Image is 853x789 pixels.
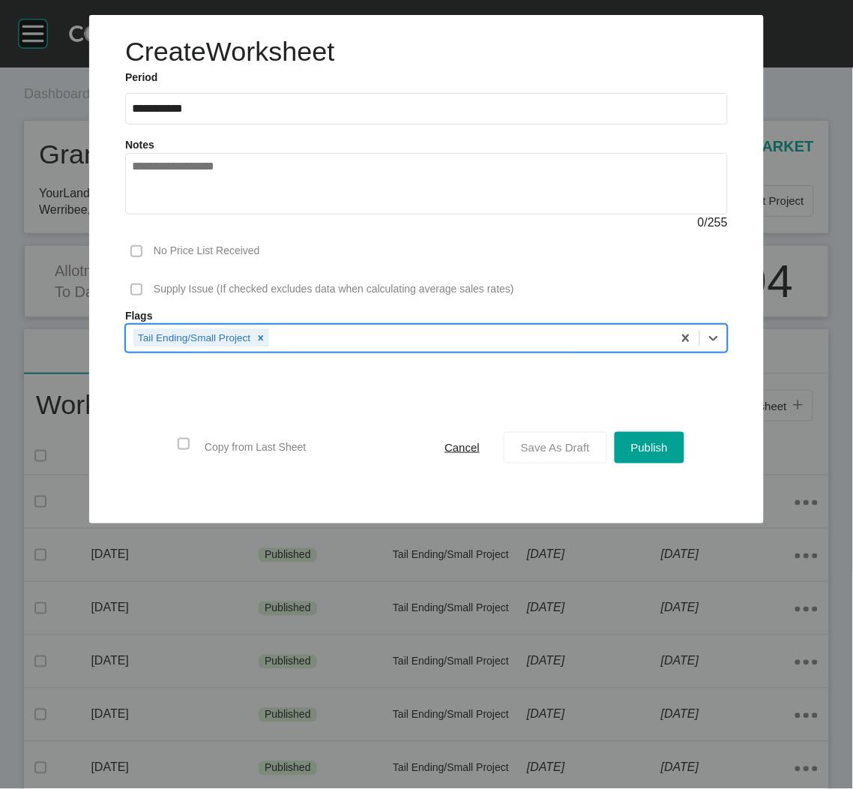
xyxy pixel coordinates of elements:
[125,214,728,231] div: / 255
[631,441,668,454] span: Publish
[205,440,306,455] p: Copy from Last Sheet
[133,328,253,347] div: Tail Ending/Small Project
[615,432,684,463] button: Publish
[521,441,590,454] span: Save As Draft
[444,441,480,454] span: Cancel
[125,139,154,151] label: Notes
[125,70,728,85] label: Period
[698,216,705,229] span: 0
[504,432,607,463] button: Save As Draft
[154,244,260,259] p: No Price List Received
[428,432,496,463] button: Cancel
[125,309,728,324] label: Flags
[154,282,514,297] p: Supply Issue (If checked excludes data when calculating average sales rates)
[125,33,334,70] h1: Create Worksheet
